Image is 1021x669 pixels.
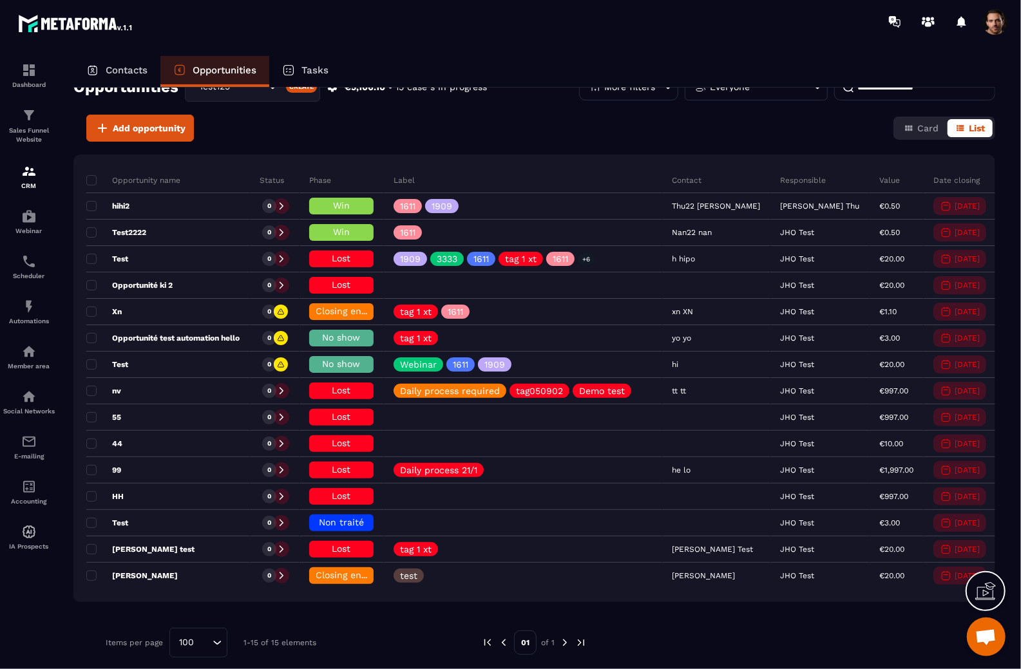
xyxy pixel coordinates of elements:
p: 0 [267,360,271,369]
span: Lost [332,385,351,395]
p: Webinar [3,227,55,234]
button: Add opportunity [86,115,194,142]
p: 1611 [553,254,568,263]
span: Lost [332,279,351,290]
a: emailemailE-mailing [3,424,55,469]
p: JHO Test [780,492,814,501]
span: Closing en cours [316,570,389,580]
p: Responsible [780,175,826,185]
p: IA Prospects [3,543,55,550]
p: JHO Test [780,307,814,316]
p: [PERSON_NAME] test [86,544,195,554]
p: tag 1 xt [400,545,432,554]
p: 0 [267,307,271,316]
p: €997.00 [879,413,908,422]
img: formation [21,164,37,179]
p: 1909 [400,254,421,263]
p: €0.50 [879,202,900,211]
p: 0 [267,518,271,527]
img: prev [482,637,493,648]
p: Phase [309,175,331,185]
p: 1611 [453,360,468,369]
img: next [575,637,587,648]
p: €10.00 [879,439,903,448]
p: More filters [604,82,655,91]
p: Webinar [400,360,437,369]
p: €0.50 [879,228,900,237]
p: test [400,571,417,580]
p: [DATE] [955,202,980,211]
p: 1611 [400,228,415,237]
p: 0 [267,492,271,501]
p: 1909 [484,360,505,369]
button: List [948,119,993,137]
p: Sales Funnel Website [3,126,55,144]
p: €20.00 [879,254,904,263]
p: JHO Test [780,439,814,448]
p: [DATE] [955,413,980,422]
img: logo [18,12,134,35]
p: 0 [267,466,271,475]
p: 0 [267,545,271,554]
button: Card [896,119,946,137]
p: [DATE] [955,439,980,448]
a: formationformationCRM [3,154,55,199]
p: €20.00 [879,360,904,369]
p: JHO Test [780,466,814,475]
p: €20.00 [879,545,904,554]
p: [DATE] [955,518,980,527]
p: 1909 [432,202,452,211]
p: [DATE] [955,254,980,263]
p: 0 [267,254,271,263]
p: +6 [578,252,595,266]
a: Opportunities [160,56,269,87]
a: Contacts [73,56,160,87]
p: [PERSON_NAME] [86,570,178,581]
p: 0 [267,281,271,290]
p: 0 [267,228,271,237]
p: [DATE] [955,334,980,343]
p: JHO Test [780,545,814,554]
span: Lost [332,438,351,448]
span: Closing en cours [316,306,389,316]
p: tag 1 xt [505,254,537,263]
span: 100 [175,636,198,650]
img: formation [21,62,37,78]
span: Non traité [319,517,364,527]
img: scheduler [21,254,37,269]
p: hihi2 [86,201,129,211]
p: Demo test [579,386,625,395]
p: Dashboard [3,81,55,88]
p: Label [394,175,415,185]
p: [DATE] [955,307,980,316]
p: 1611 [473,254,489,263]
p: Date closing [933,175,980,185]
p: Status [260,175,284,185]
p: Contacts [106,64,148,76]
p: [DATE] [955,360,980,369]
p: [DATE] [955,386,980,395]
p: 0 [267,386,271,395]
p: 55 [86,412,121,422]
p: [DATE] [955,228,980,237]
span: Lost [332,253,351,263]
p: €997.00 [879,386,908,395]
span: Win [333,227,350,237]
p: Value [879,175,900,185]
p: Test [86,254,128,264]
p: 0 [267,413,271,422]
p: nv [86,386,121,396]
p: tag 1 xt [400,334,432,343]
p: [DATE] [955,545,980,554]
p: 1611 [400,202,415,211]
p: €3.00 [879,518,900,527]
p: 99 [86,465,121,475]
span: No show [323,359,361,369]
p: Member area [3,363,55,370]
p: JHO Test [780,334,814,343]
img: automations [21,524,37,540]
p: 1611 [448,307,463,316]
p: 3333 [437,254,457,263]
p: €997.00 [879,492,908,501]
p: €20.00 [879,571,904,580]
